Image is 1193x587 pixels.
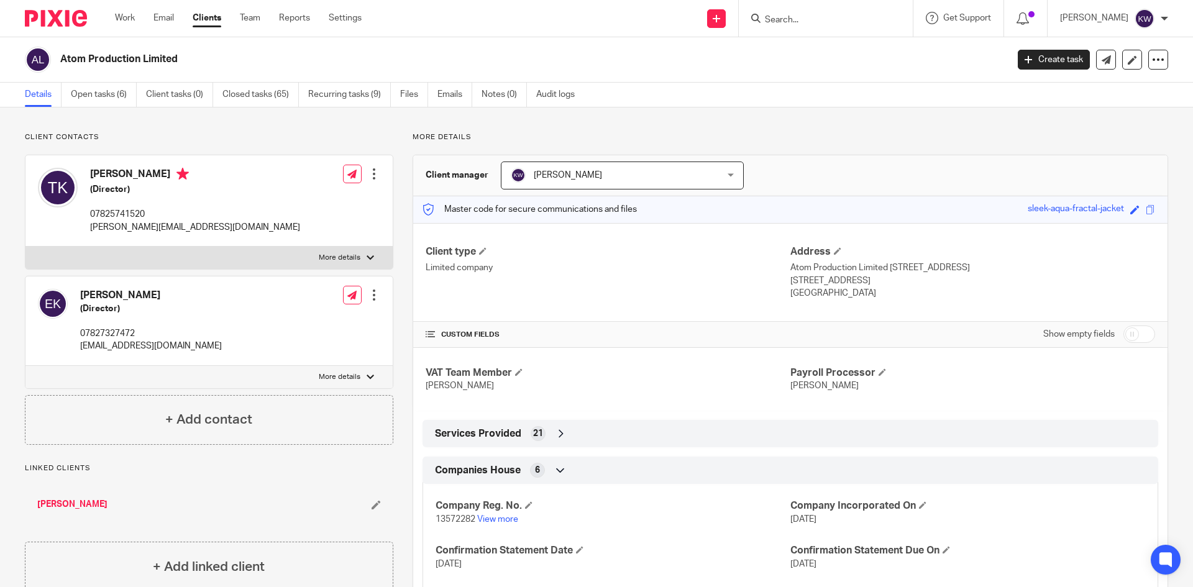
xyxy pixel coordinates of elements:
label: Show empty fields [1043,328,1115,340]
img: svg%3E [511,168,526,183]
a: Recurring tasks (9) [308,83,391,107]
span: 21 [533,427,543,440]
h4: Address [790,245,1155,258]
h4: Confirmation Statement Date [436,544,790,557]
a: Reports [279,12,310,24]
h5: (Director) [90,183,300,196]
a: Emails [437,83,472,107]
p: More details [319,253,360,263]
span: [DATE] [790,515,816,524]
a: Clients [193,12,221,24]
h4: [PERSON_NAME] [80,289,222,302]
a: Audit logs [536,83,584,107]
img: svg%3E [38,289,68,319]
a: View more [477,515,518,524]
a: Closed tasks (65) [222,83,299,107]
a: Work [115,12,135,24]
img: svg%3E [38,168,78,207]
span: 13572282 [436,515,475,524]
p: [PERSON_NAME][EMAIL_ADDRESS][DOMAIN_NAME] [90,221,300,234]
p: Limited company [426,262,790,274]
p: [GEOGRAPHIC_DATA] [790,287,1155,299]
h4: + Add contact [165,410,252,429]
p: Linked clients [25,463,393,473]
h4: Payroll Processor [790,366,1155,380]
a: Files [400,83,428,107]
h4: Confirmation Statement Due On [790,544,1145,557]
a: Email [153,12,174,24]
a: Settings [329,12,362,24]
p: Client contacts [25,132,393,142]
a: [PERSON_NAME] [37,498,107,511]
p: Atom Production Limited [STREET_ADDRESS] [790,262,1155,274]
img: svg%3E [25,47,51,73]
span: Companies House [435,464,521,477]
span: Get Support [943,14,991,22]
span: [PERSON_NAME] [790,381,859,390]
span: [DATE] [436,560,462,568]
span: 6 [535,464,540,476]
h4: Company Reg. No. [436,499,790,512]
p: [EMAIL_ADDRESS][DOMAIN_NAME] [80,340,222,352]
span: [PERSON_NAME] [534,171,602,180]
p: More details [319,372,360,382]
span: [DATE] [790,560,816,568]
h4: + Add linked client [153,557,265,576]
h5: (Director) [80,303,222,315]
h4: CUSTOM FIELDS [426,330,790,340]
img: svg%3E [1135,9,1154,29]
a: Team [240,12,260,24]
span: [PERSON_NAME] [426,381,494,390]
a: Open tasks (6) [71,83,137,107]
h4: Company Incorporated On [790,499,1145,512]
p: Master code for secure communications and files [423,203,637,216]
h4: [PERSON_NAME] [90,168,300,183]
h3: Client manager [426,169,488,181]
h2: Atom Production Limited [60,53,811,66]
h4: VAT Team Member [426,366,790,380]
p: More details [413,132,1168,142]
div: sleek-aqua-fractal-jacket [1028,202,1124,217]
i: Primary [176,168,189,180]
h4: Client type [426,245,790,258]
p: [STREET_ADDRESS] [790,275,1155,287]
a: Details [25,83,62,107]
img: Pixie [25,10,87,27]
input: Search [764,15,875,26]
p: 07827327472 [80,327,222,340]
a: Notes (0) [482,83,527,107]
span: Services Provided [435,427,521,440]
a: Create task [1018,50,1090,70]
p: 07825741520 [90,208,300,221]
p: [PERSON_NAME] [1060,12,1128,24]
a: Client tasks (0) [146,83,213,107]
